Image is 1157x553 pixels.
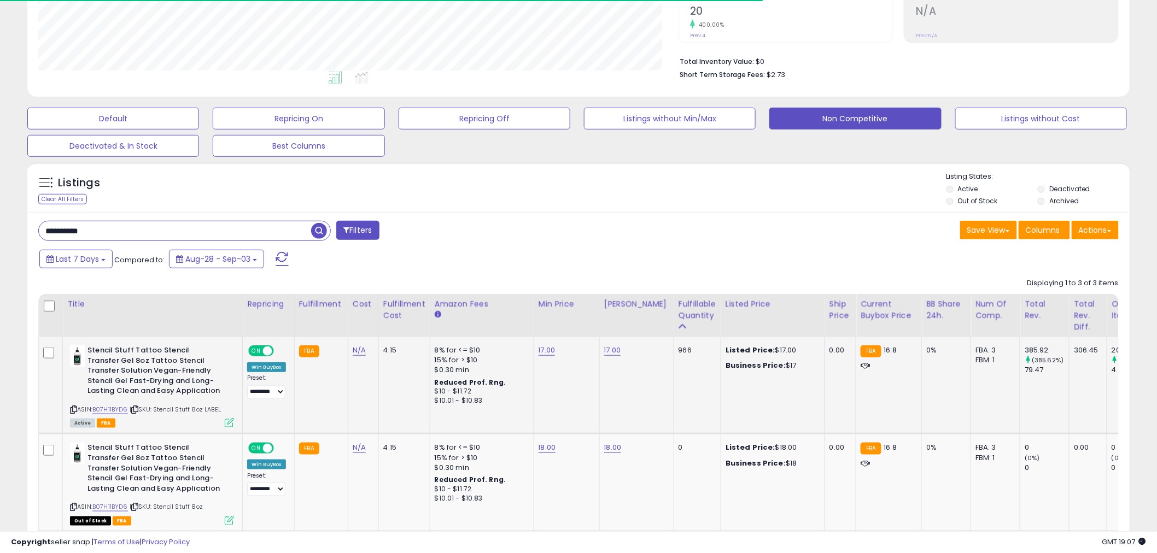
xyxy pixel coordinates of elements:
[1112,454,1127,462] small: (0%)
[884,345,897,355] span: 16.8
[435,355,525,365] div: 15% for > $10
[884,442,897,452] span: 16.8
[604,442,622,453] a: 18.00
[539,298,595,310] div: Min Price
[435,396,525,405] div: $10.01 - $10.83
[690,32,705,39] small: Prev: 4
[383,298,425,321] div: Fulfillment Cost
[70,443,85,464] img: 31NtsAFv78L._SL40_.jpg
[1019,221,1070,239] button: Columns
[958,184,978,193] label: Active
[272,444,290,453] span: OFF
[70,516,111,526] span: All listings that are currently out of stock and unavailable for purchase on Amazon
[27,108,199,130] button: Default
[726,458,786,468] b: Business Price:
[975,298,1015,321] div: Num of Comp.
[680,54,1111,67] li: $0
[1025,365,1069,375] div: 79.47
[56,254,99,264] span: Last 7 Days
[975,355,1012,365] div: FBM: 1
[435,463,525,473] div: $0.30 min
[97,419,115,428] span: FBA
[861,298,917,321] div: Current Buybox Price
[861,345,881,357] small: FBA
[861,443,881,455] small: FBA
[70,345,234,426] div: ASIN:
[690,5,892,20] h2: 20
[604,345,621,356] a: 17.00
[726,443,816,452] div: $18.00
[249,346,263,356] span: ON
[539,345,556,356] a: 17.00
[247,460,286,469] div: Win BuyBox
[1112,443,1156,452] div: 0
[272,346,290,356] span: OFF
[435,298,529,310] div: Amazon Fees
[829,298,851,321] div: Ship Price
[767,69,785,80] span: $2.73
[1112,365,1156,375] div: 4
[67,298,238,310] div: Title
[1112,463,1156,473] div: 0
[70,345,85,367] img: 31NtsAFv78L._SL40_.jpg
[169,250,264,268] button: Aug-28 - Sep-03
[299,345,319,357] small: FBA
[726,458,816,468] div: $18
[1025,463,1069,473] div: 0
[1025,443,1069,452] div: 0
[247,298,290,310] div: Repricing
[247,374,286,399] div: Preset:
[1112,345,1156,355] div: 20
[130,405,221,414] span: | SKU: Stencil Stuff 8oz LABEL
[916,5,1118,20] h2: N/A
[58,175,100,191] h5: Listings
[1102,537,1146,547] span: 2025-09-11 19:07 GMT
[1074,298,1102,333] div: Total Rev. Diff.
[435,443,525,452] div: 8% for <= $10
[1026,225,1060,236] span: Columns
[70,419,95,428] span: All listings currently available for purchase on Amazon
[726,360,786,370] b: Business Price:
[87,345,220,399] b: Stencil Stuff Tattoo Stencil Transfer Gel 8oz Tattoo Stencil Transfer Solution Vegan-Friendly Ste...
[383,443,422,452] div: 4.15
[679,298,716,321] div: Fulfillable Quantity
[213,108,384,130] button: Repricing On
[1074,443,1098,452] div: 0.00
[1032,356,1063,364] small: (385.62%)
[960,221,1017,239] button: Save View
[769,108,941,130] button: Non Competitive
[695,21,724,29] small: 400.00%
[435,345,525,355] div: 8% for <= $10
[435,387,525,396] div: $10 - $11.72
[399,108,570,130] button: Repricing Off
[435,475,506,484] b: Reduced Prof. Rng.
[726,298,820,310] div: Listed Price
[353,298,374,310] div: Cost
[142,537,190,547] a: Privacy Policy
[539,442,556,453] a: 18.00
[247,472,286,497] div: Preset:
[726,361,816,370] div: $17
[435,365,525,375] div: $0.30 min
[94,537,140,547] a: Terms of Use
[11,537,51,547] strong: Copyright
[130,502,203,511] span: | SKU: Stencil Stuff 8oz
[92,405,128,414] a: B07H11BYD6
[829,443,848,452] div: 0.00
[1025,298,1065,321] div: Total Rev.
[249,444,263,453] span: ON
[435,485,525,494] div: $10 - $11.72
[92,502,128,511] a: B07H11BYD6
[926,443,962,452] div: 0%
[353,442,366,453] a: N/A
[726,442,775,452] b: Listed Price:
[916,32,937,39] small: Prev: N/A
[299,298,343,310] div: Fulfillment
[926,298,966,321] div: BB Share 24h.
[829,345,848,355] div: 0.00
[336,221,379,240] button: Filters
[680,57,754,66] b: Total Inventory Value:
[435,378,506,387] b: Reduced Prof. Rng.
[299,443,319,455] small: FBA
[604,298,669,310] div: [PERSON_NAME]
